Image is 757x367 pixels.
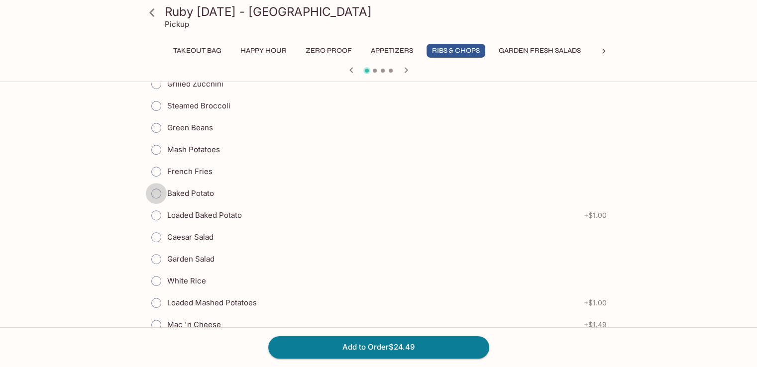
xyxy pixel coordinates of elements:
button: Garden Fresh Salads [493,44,586,58]
span: French Fries [167,167,213,176]
button: Happy Hour [235,44,292,58]
h3: Ruby [DATE] - [GEOGRAPHIC_DATA] [165,4,610,19]
span: Green Beans [167,123,213,132]
button: Takeout Bag [168,44,227,58]
span: Loaded Mashed Potatoes [167,298,257,307]
span: + $1.00 [584,299,607,307]
span: Steamed Broccoli [167,101,230,110]
button: Zero Proof [300,44,357,58]
button: Add to Order$24.49 [268,336,489,358]
span: White Rice [167,276,206,285]
span: Caesar Salad [167,232,214,242]
span: Mash Potatoes [167,145,220,154]
span: + $1.00 [584,211,607,219]
span: Garden Salad [167,254,215,264]
span: Baked Potato [167,188,214,198]
span: Loaded Baked Potato [167,210,242,220]
button: Appetizers [365,44,419,58]
span: + $1.49 [584,321,607,329]
p: Pickup [165,19,189,29]
span: Mac 'n Cheese [167,320,221,329]
span: Grilled Zucchini [167,79,223,89]
button: Ribs & Chops [427,44,485,58]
